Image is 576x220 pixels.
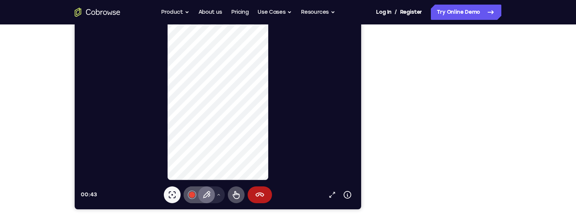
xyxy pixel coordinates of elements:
[400,5,422,20] a: Register
[301,5,335,20] button: Resources
[258,5,292,20] button: Use Cases
[75,8,120,17] a: Go to the home page
[161,5,189,20] button: Product
[376,5,391,20] a: Log In
[431,5,501,20] a: Try Online Demo
[231,5,249,20] a: Pricing
[198,5,222,20] a: About us
[395,8,397,17] span: /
